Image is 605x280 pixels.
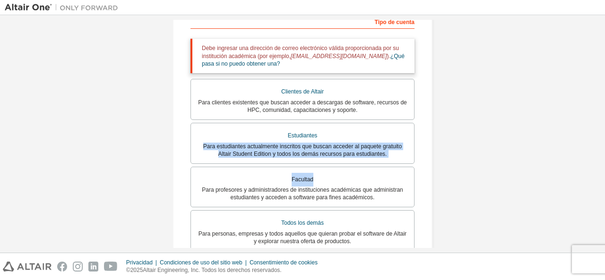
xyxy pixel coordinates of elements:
[57,262,67,272] img: facebook.svg
[3,262,52,272] img: altair_logo.svg
[387,53,390,59] font: ).
[203,143,402,157] font: Para estudiantes actualmente inscritos que buscan acceder al paquete gratuito Altair Student Edit...
[250,259,318,266] font: Consentimiento de cookies
[143,267,281,273] font: Altair Engineering, Inc. Todos los derechos reservados.
[199,230,406,245] font: Para personas, empresas y todos aquellos que quieran probar el software de Altair y explorar nues...
[288,132,318,139] font: Estudiantes
[281,88,324,95] font: Clientes de Altair
[160,259,242,266] font: Condiciones de uso del sitio web
[281,220,324,226] font: Todos los demás
[5,3,123,12] img: Altair Uno
[104,262,118,272] img: youtube.svg
[88,262,98,272] img: linkedin.svg
[73,262,83,272] img: instagram.svg
[291,53,387,59] font: [EMAIL_ADDRESS][DOMAIN_NAME]
[198,99,407,113] font: Para clientes existentes que buscan acceder a descargas de software, recursos de HPC, comunidad, ...
[130,267,143,273] font: 2025
[202,53,405,67] a: ¿Qué pasa si no puedo obtener una?
[202,45,399,59] font: Debe ingresar una dirección de correo electrónico válida proporcionada por su institución académi...
[292,176,313,183] font: Facultad
[126,267,130,273] font: ©
[375,19,415,25] font: Tipo de cuenta
[126,259,153,266] font: Privacidad
[202,187,403,201] font: Para profesores y administradores de instituciones académicas que administran estudiantes y acced...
